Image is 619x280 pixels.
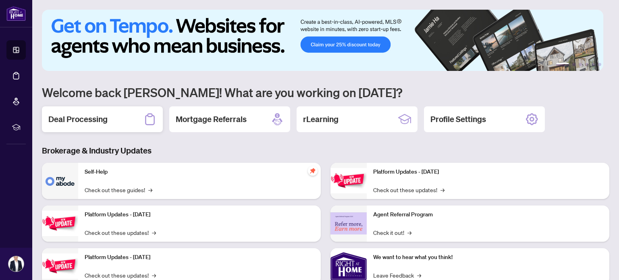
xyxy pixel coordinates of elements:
[42,163,78,199] img: Self-Help
[373,210,603,219] p: Agent Referral Program
[85,228,156,237] a: Check out these updates!→
[407,228,411,237] span: →
[85,210,314,219] p: Platform Updates - [DATE]
[176,114,247,125] h2: Mortgage Referrals
[440,185,445,194] span: →
[85,253,314,262] p: Platform Updates - [DATE]
[598,63,601,66] button: 6
[330,212,367,234] img: Agent Referral Program
[373,228,411,237] a: Check it out!→
[6,6,26,21] img: logo
[592,63,595,66] button: 5
[42,85,609,100] h1: Welcome back [PERSON_NAME]! What are you working on [DATE]?
[373,185,445,194] a: Check out these updates!→
[42,10,603,71] img: Slide 0
[152,271,156,280] span: →
[85,271,156,280] a: Check out these updates!→
[373,168,603,176] p: Platform Updates - [DATE]
[587,252,611,276] button: Open asap
[42,253,78,279] img: Platform Updates - July 21, 2025
[48,114,108,125] h2: Deal Processing
[330,168,367,193] img: Platform Updates - June 23, 2025
[42,145,609,156] h3: Brokerage & Industry Updates
[148,185,152,194] span: →
[85,168,314,176] p: Self-Help
[585,63,588,66] button: 4
[572,63,575,66] button: 2
[85,185,152,194] a: Check out these guides!→
[303,114,339,125] h2: rLearning
[430,114,486,125] h2: Profile Settings
[152,228,156,237] span: →
[308,166,318,176] span: pushpin
[8,256,24,272] img: Profile Icon
[42,211,78,236] img: Platform Updates - September 16, 2025
[373,253,603,262] p: We want to hear what you think!
[556,63,569,66] button: 1
[579,63,582,66] button: 3
[373,271,421,280] a: Leave Feedback→
[417,271,421,280] span: →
